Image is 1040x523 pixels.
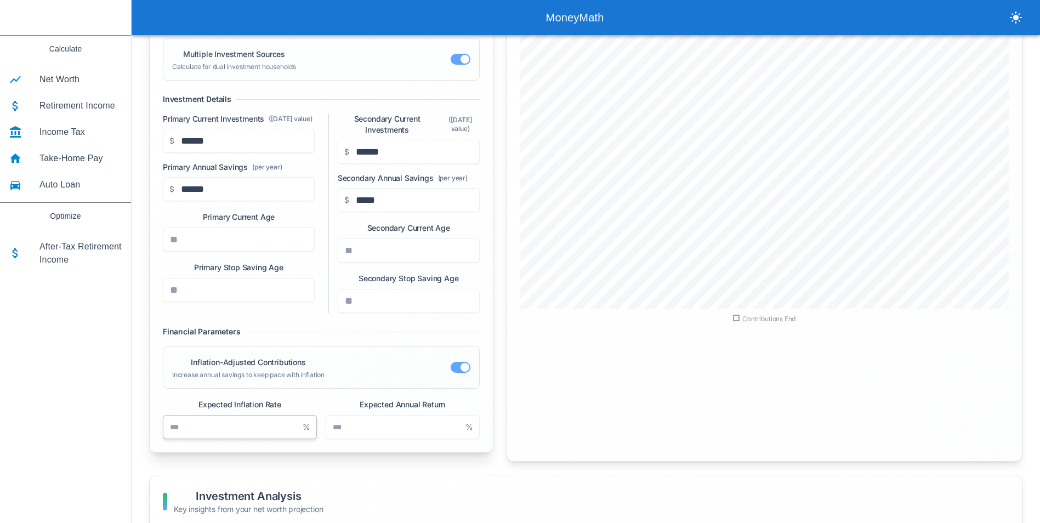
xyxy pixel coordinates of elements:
[303,415,317,439] span: %
[183,49,285,59] label: Multiple Investment Sources
[163,113,315,124] label: Primary Current Investments
[1005,7,1027,29] button: toggle theme
[39,99,122,112] span: Retirement Income
[359,274,459,283] label: Secondary Stop Saving Age
[39,126,122,139] span: Income Tax
[191,357,305,367] label: Inflation-Adjusted Contributions
[39,178,122,191] span: Auto Loan
[269,115,312,123] span: ([DATE] value)
[145,9,1005,26] div: MoneyMath
[338,140,349,164] span: $
[360,400,445,409] label: Expected Annual Return
[163,326,240,337] h3: Financial Parameters
[338,113,480,135] label: Secondary Current Investments
[203,212,275,221] label: Primary Current Age
[338,188,349,212] span: $
[194,263,283,272] label: Primary Stop Saving Age
[163,162,315,173] label: Primary Annual Savings
[39,152,122,165] span: Take-Home Pay
[172,62,296,71] p: Calculate for dual investment households
[174,504,323,515] p: Key insights from your net worth projection
[39,240,122,266] span: After-Tax Retirement Income
[163,94,231,105] h3: Investment Details
[163,129,174,153] span: $
[163,177,174,201] span: $
[733,315,795,323] span: Contributions End
[39,73,122,86] span: Net Worth
[338,173,480,184] label: Secondary Annual Savings
[367,223,450,232] label: Secondary Current Age
[438,174,468,183] span: (per year)
[465,415,480,439] span: %
[441,116,479,133] span: ([DATE] value)
[198,400,281,409] label: Expected Inflation Rate
[174,488,323,504] h2: Investment Analysis
[252,163,282,172] span: (per year)
[172,371,325,379] p: Increase annual savings to keep pace with inflation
